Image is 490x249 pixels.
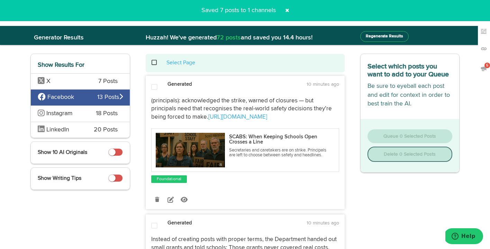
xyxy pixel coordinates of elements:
img: https%3A%2F%2Fsimonmlewis.substack.com%2Fapi%2Fv1%2Fpost_preview%2F172611874%2Ftwitter.jpg%3Fvers... [156,133,225,167]
span: Show Results For [38,62,84,68]
p: SCABS: When Keeping Schools Open Crosses a Line [229,134,332,145]
p: Secretaries and caretakers are on strike. Principals are left to choose between safety and headli... [229,148,332,158]
span: 5 [484,63,490,68]
button: Delete 0 Selected Posts [367,147,453,162]
time: 10 minutes ago [307,221,339,225]
span: 72 posts [217,35,241,41]
iframe: Opens a widget where you can find more information [445,228,483,246]
button: Queue 0 Selected Posts [367,129,453,143]
time: 10 minutes ago [307,82,339,87]
h2: Generator Results [30,35,130,41]
img: keywords_off.svg [480,28,487,35]
span: 7 Posts [98,77,118,86]
img: announcements_off.svg [480,65,487,72]
span: Show 10 AI Originals [38,150,87,155]
h3: Select which posts you want to add to your Queue [367,61,453,79]
span: LinkedIn [46,127,69,133]
p: Be sure to eyeball each post and edit for context in order to best train the AI. [367,82,453,109]
strong: Generated [167,220,192,225]
img: links_off.svg [480,45,487,52]
span: Instagram [46,110,73,117]
button: Regenerate Results [360,31,409,42]
a: Select Page [166,60,195,66]
span: Queue 0 Selected Posts [383,134,436,139]
span: Show Writing Tips [38,176,81,181]
p: (principals): acknowledged the strike, warned of closures — but principals need that recognises t... [151,97,339,121]
span: Saved 7 posts to 1 channels [197,7,280,13]
span: Facebook [47,94,74,100]
span: 20 Posts [94,126,118,135]
span: 18 Posts [96,109,118,118]
span: X [46,78,51,84]
strong: Generated [167,82,192,87]
a: Foundational [155,176,183,183]
a: [URL][DOMAIN_NAME] [208,114,267,120]
h2: Huzzah! We've generated and saved you 14.4 hours! [140,35,350,41]
span: 13 Posts [97,93,123,102]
